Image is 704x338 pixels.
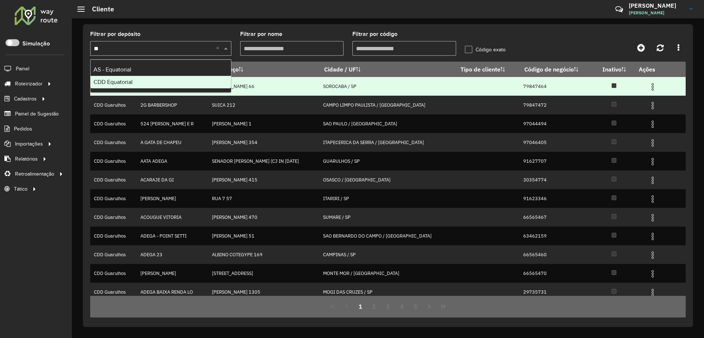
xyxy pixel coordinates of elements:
button: Next Page [422,300,436,313]
td: CDD Guarulhos [90,133,136,152]
th: Endereço [208,62,319,77]
label: Filtrar por nome [240,30,282,38]
td: SOROCABA / SP [319,77,455,96]
td: ADEGA - POINT SETTI [136,227,208,245]
td: 66565460 [519,245,594,264]
td: A GATA DE CHAPEU [136,133,208,152]
span: Painel de Sugestão [15,110,59,118]
td: SENADOR [PERSON_NAME] (CJ IN [DATE] [208,152,319,170]
td: 524 [PERSON_NAME] E R [136,114,208,133]
h2: Cliente [85,5,114,13]
td: CDD Guarulhos [90,114,136,133]
td: CDD Guarulhos [90,152,136,170]
td: ADEGA 23 [136,245,208,264]
label: Simulação [22,39,50,48]
button: 5 [409,300,423,313]
td: CDD Guarulhos [90,245,136,264]
label: Filtrar por código [352,30,397,38]
span: Clear all [216,44,222,53]
td: 29735731 [519,283,594,301]
td: [PERSON_NAME] [136,264,208,283]
td: 97044494 [519,114,594,133]
h3: [PERSON_NAME] [629,2,684,9]
td: CDD Guarulhos [90,227,136,245]
span: CDD Equatorial [93,79,133,85]
td: 66565467 [519,208,594,227]
td: ALBINO COTEGYPE 169 [208,245,319,264]
label: Filtrar por depósito [90,30,140,38]
td: 91627707 [519,152,594,170]
td: CDD Guarulhos [90,170,136,189]
td: SUICA 212 [208,96,319,114]
span: Tático [14,185,27,193]
td: SUMARE / SP [319,208,455,227]
td: ADEGA BAIXA RENDA LO [136,283,208,301]
button: 4 [395,300,409,313]
td: 63462159 [519,227,594,245]
td: CDD Guarulhos [90,264,136,283]
label: Código exato [465,46,506,54]
ng-dropdown-panel: Options list [90,59,231,93]
td: 66565470 [519,264,594,283]
td: MOGI DAS CRUZES / SP [319,283,455,301]
td: 30354774 [519,170,594,189]
td: ITARIRI / SP [319,189,455,208]
th: Ações [634,62,678,77]
td: 97046405 [519,133,594,152]
td: 79847472 [519,96,594,114]
td: 91623346 [519,189,594,208]
td: [PERSON_NAME] 415 [208,170,319,189]
td: ITAPECERICA DA SERRA / [GEOGRAPHIC_DATA] [319,133,455,152]
td: CDD Guarulhos [90,208,136,227]
span: Painel [16,65,29,73]
span: AS - Equatorial [93,66,131,73]
td: SAO PAULO / [GEOGRAPHIC_DATA] [319,114,455,133]
button: 1 [353,300,367,313]
td: [PERSON_NAME] 66 [208,77,319,96]
a: Contato Rápido [611,1,627,17]
span: Cadastros [14,95,37,103]
td: 2G BARBERSHOP [136,96,208,114]
th: Tipo de cliente [455,62,519,77]
td: [PERSON_NAME] 470 [208,208,319,227]
td: CAMPINAS / SP [319,245,455,264]
td: 79847464 [519,77,594,96]
td: [PERSON_NAME] 51 [208,227,319,245]
th: Código de negócio [519,62,594,77]
td: SAO BERNARDO DO CAMPO / [GEOGRAPHIC_DATA] [319,227,455,245]
span: [PERSON_NAME] [629,10,684,16]
button: 3 [381,300,395,313]
td: OSASCO / [GEOGRAPHIC_DATA] [319,170,455,189]
td: CAMPO LIMPO PAULISTA / [GEOGRAPHIC_DATA] [319,96,455,114]
td: CDD Guarulhos [90,189,136,208]
span: Importações [15,140,43,148]
button: 2 [367,300,381,313]
button: Last Page [436,300,450,313]
td: ACARAJE DA GI [136,170,208,189]
span: Pedidos [14,125,32,133]
td: [STREET_ADDRESS] [208,264,319,283]
td: [PERSON_NAME] 354 [208,133,319,152]
td: [PERSON_NAME] 1305 [208,283,319,301]
span: Relatórios [15,155,38,163]
th: Cidade / UF [319,62,455,77]
td: [PERSON_NAME] [136,189,208,208]
td: ACOUGUE VITORIA [136,208,208,227]
td: CDD Guarulhos [90,96,136,114]
td: MONTE MOR / [GEOGRAPHIC_DATA] [319,264,455,283]
th: Inativo [594,62,634,77]
td: AATA ADEGA [136,152,208,170]
span: Roteirizador [15,80,43,88]
td: CDD Guarulhos [90,283,136,301]
td: GUARULHOS / SP [319,152,455,170]
td: [PERSON_NAME] 1 [208,114,319,133]
td: RUA 7 57 [208,189,319,208]
span: Retroalimentação [15,170,54,178]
